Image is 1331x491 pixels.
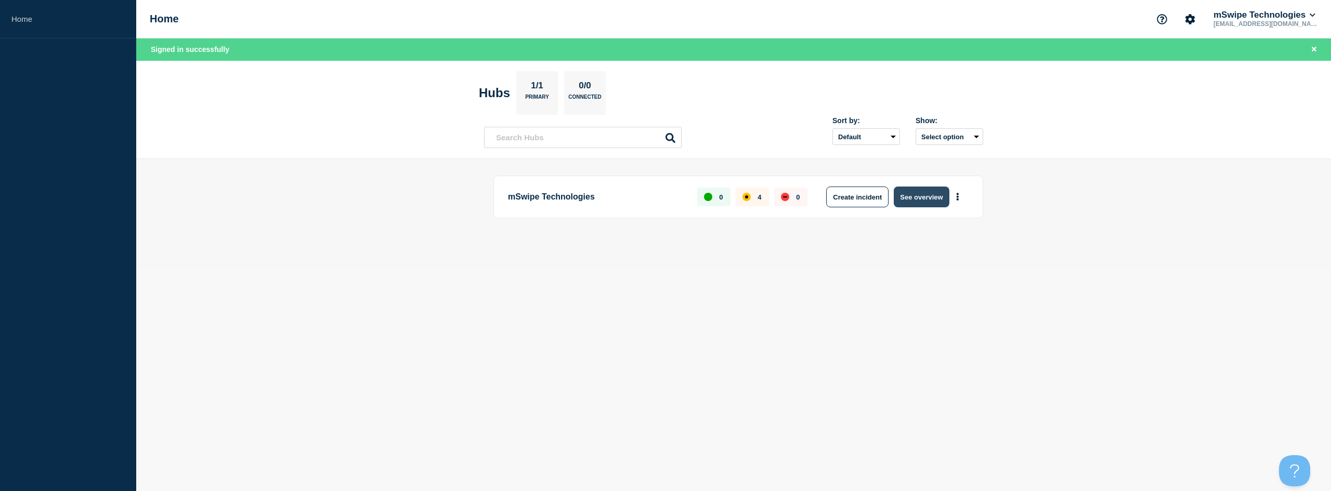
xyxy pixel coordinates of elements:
div: up [704,193,712,201]
span: Signed in successfully [151,45,229,54]
div: affected [742,193,751,201]
input: Search Hubs [484,127,682,148]
div: Show: [916,116,983,125]
div: Sort by: [832,116,900,125]
button: See overview [894,187,949,207]
p: Connected [568,94,601,105]
button: Account settings [1179,8,1201,30]
h2: Hubs [479,86,510,100]
iframe: Help Scout Beacon - Open [1279,455,1310,486]
p: 0/0 [575,81,595,94]
p: 0 [796,193,800,201]
p: [EMAIL_ADDRESS][DOMAIN_NAME] [1211,20,1320,28]
p: 0 [719,193,723,201]
p: mSwipe Technologies [508,187,685,207]
select: Sort by [832,128,900,145]
button: Close banner [1308,44,1321,56]
button: Select option [916,128,983,145]
div: down [781,193,789,201]
h1: Home [150,13,179,25]
p: Primary [525,94,549,105]
button: mSwipe Technologies [1211,10,1317,20]
p: 1/1 [527,81,547,94]
p: 4 [758,193,761,201]
button: Support [1151,8,1173,30]
button: Create incident [826,187,889,207]
button: More actions [951,188,964,207]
